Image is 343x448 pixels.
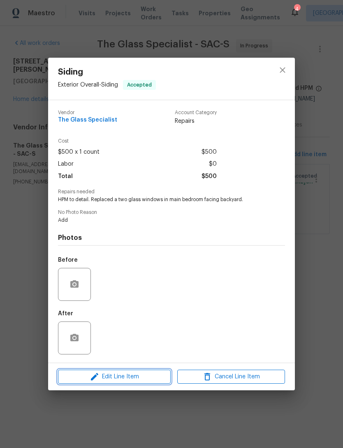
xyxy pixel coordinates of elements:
[60,372,168,382] span: Edit Line Item
[175,117,217,125] span: Repairs
[58,217,262,224] span: Add
[294,5,300,13] div: 4
[58,370,171,384] button: Edit Line Item
[180,372,283,382] span: Cancel Line Item
[58,189,285,195] span: Repairs needed
[58,210,285,215] span: No Photo Reason
[58,68,156,77] span: Siding
[58,110,117,115] span: Vendor
[209,158,217,170] span: $0
[58,257,78,263] h5: Before
[58,158,74,170] span: Labor
[58,171,73,183] span: Total
[175,110,217,115] span: Account Category
[58,82,118,88] span: Exterior Overall - Siding
[202,171,217,183] span: $500
[177,370,285,384] button: Cancel Line Item
[58,311,73,317] h5: After
[58,196,262,203] span: HPM to detail. Replaced a two glass windows in main bedroom facing backyard.
[58,146,100,158] span: $500 x 1 count
[58,117,117,123] span: The Glass Specialist
[273,60,292,80] button: close
[58,234,285,242] h4: Photos
[124,81,155,89] span: Accepted
[202,146,217,158] span: $500
[58,138,217,144] span: Cost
